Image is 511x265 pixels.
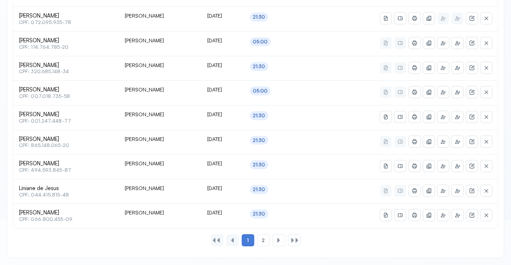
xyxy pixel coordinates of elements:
[207,37,238,44] div: [DATE]
[125,160,196,167] div: [PERSON_NAME]
[19,167,113,173] span: CPF: 494.593.845-87
[19,13,113,19] span: [PERSON_NAME]
[19,209,113,216] span: [PERSON_NAME]
[247,237,249,243] span: 1
[253,39,268,45] div: 05:00
[207,62,238,68] div: [DATE]
[19,160,113,167] span: [PERSON_NAME]
[207,209,238,216] div: [DATE]
[253,162,265,168] div: 21:30
[253,137,265,143] div: 21:30
[207,111,238,118] div: [DATE]
[207,185,238,191] div: [DATE]
[207,160,238,167] div: [DATE]
[19,192,113,198] span: CPF: 044.415.815-48
[125,62,196,68] div: [PERSON_NAME]
[19,142,113,148] span: CPF: 865.148.065-20
[19,136,113,143] span: [PERSON_NAME]
[253,211,265,217] div: 21:30
[19,37,113,44] span: [PERSON_NAME]
[19,216,113,222] span: CPF: 066.800.455-09
[125,136,196,142] div: [PERSON_NAME]
[19,86,113,93] span: [PERSON_NAME]
[19,118,113,124] span: CPF: 001.247.448-77
[253,113,265,119] div: 21:30
[207,136,238,142] div: [DATE]
[19,68,113,75] span: CPF: 320.685.148-34
[125,37,196,44] div: [PERSON_NAME]
[19,185,113,192] span: Liniane de Jesus
[125,111,196,118] div: [PERSON_NAME]
[125,13,196,19] div: [PERSON_NAME]
[19,111,113,118] span: [PERSON_NAME]
[19,93,113,99] span: CPF: 007.018.735-58
[207,13,238,19] div: [DATE]
[207,86,238,93] div: [DATE]
[125,86,196,93] div: [PERSON_NAME]
[19,44,113,50] span: CPF: 114.764.785-20
[19,62,113,69] span: [PERSON_NAME]
[253,88,268,94] div: 05:00
[19,19,113,25] span: CPF: 072.095.935-78
[253,186,265,193] div: 21:30
[125,185,196,191] div: [PERSON_NAME]
[262,237,265,243] span: 2
[125,209,196,216] div: [PERSON_NAME]
[253,14,265,20] div: 21:30
[253,63,265,70] div: 21:30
